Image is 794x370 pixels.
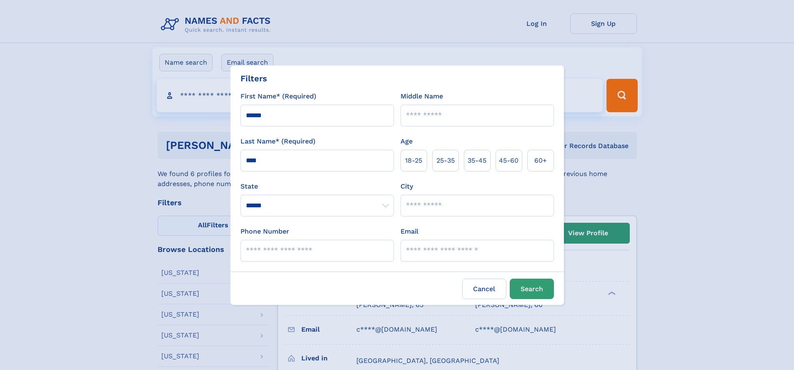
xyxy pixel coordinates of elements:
[499,156,518,166] span: 45‑60
[240,136,316,146] label: Last Name* (Required)
[401,91,443,101] label: Middle Name
[534,156,547,166] span: 60+
[468,156,486,166] span: 35‑45
[240,181,394,191] label: State
[240,72,267,85] div: Filters
[240,91,316,101] label: First Name* (Required)
[462,279,506,299] label: Cancel
[240,227,289,237] label: Phone Number
[401,227,418,237] label: Email
[405,156,422,166] span: 18‑25
[401,136,413,146] label: Age
[436,156,455,166] span: 25‑35
[401,181,413,191] label: City
[510,279,554,299] button: Search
